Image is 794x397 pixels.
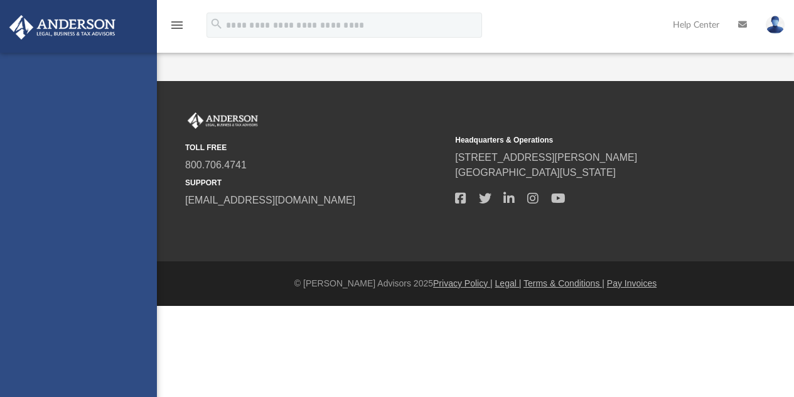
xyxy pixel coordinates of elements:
[210,17,223,31] i: search
[157,277,794,290] div: © [PERSON_NAME] Advisors 2025
[185,142,446,153] small: TOLL FREE
[607,278,657,288] a: Pay Invoices
[433,278,493,288] a: Privacy Policy |
[455,152,637,163] a: [STREET_ADDRESS][PERSON_NAME]
[185,177,446,188] small: SUPPORT
[185,195,355,205] a: [EMAIL_ADDRESS][DOMAIN_NAME]
[495,278,522,288] a: Legal |
[169,24,185,33] a: menu
[523,278,604,288] a: Terms & Conditions |
[455,167,616,178] a: [GEOGRAPHIC_DATA][US_STATE]
[766,16,785,34] img: User Pic
[169,18,185,33] i: menu
[6,15,119,40] img: Anderson Advisors Platinum Portal
[185,112,260,129] img: Anderson Advisors Platinum Portal
[455,134,716,146] small: Headquarters & Operations
[185,160,247,170] a: 800.706.4741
